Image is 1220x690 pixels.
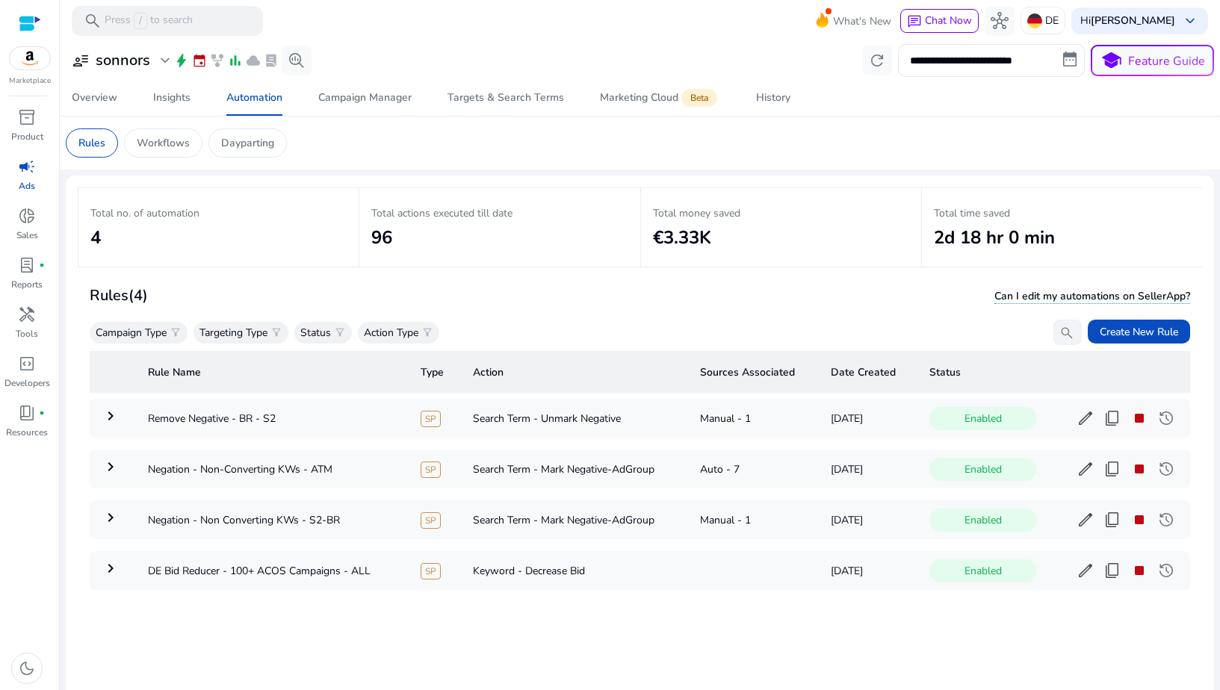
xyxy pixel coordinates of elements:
span: search [1059,326,1074,341]
span: edit [1077,562,1094,579]
td: Search Term - Mark Negative-AdGroup [461,500,688,539]
p: Resources [6,426,48,439]
td: Search Term - Mark Negative-AdGroup [461,450,688,488]
span: lab_profile [18,256,36,274]
p: Rules [78,135,105,151]
button: content_copy [1100,508,1124,532]
button: history [1154,406,1178,430]
p: Action Type [364,325,418,341]
h3: sonnors [96,52,150,69]
button: hub [985,6,1015,36]
span: What's New [833,8,891,34]
span: content_copy [1103,511,1121,529]
span: SP [421,461,441,478]
td: [DATE] [819,551,917,590]
td: Remove Negative - BR - S2 [136,399,409,438]
mat-icon: keyboard_arrow_right [102,559,120,577]
span: SP [421,563,441,579]
button: chatChat Now [900,9,979,33]
span: stop [1130,460,1148,478]
p: Reports [11,278,43,291]
th: Type [409,351,461,393]
span: family_history [210,53,225,68]
button: refresh [862,46,892,75]
p: DE [1045,7,1059,34]
span: cloud [246,53,261,68]
span: chat [907,14,922,29]
p: Total actions executed till date [371,205,628,221]
td: [DATE] [819,450,917,488]
span: Create New Rule [1100,324,1178,340]
td: Search Term - Unmark Negative [461,399,688,438]
span: / [134,13,147,29]
th: Status [917,351,1190,393]
h2: 96 [371,227,628,249]
span: Enabled [929,559,1037,582]
span: content_copy [1103,460,1121,478]
td: [DATE] [819,500,917,539]
h3: Rules (4) [90,287,148,305]
span: book_4 [18,404,36,422]
div: Campaign Manager [318,93,412,103]
span: expand_more [156,52,174,69]
span: bar_chart [228,53,243,68]
span: content_copy [1103,562,1121,579]
span: search [84,12,102,30]
button: content_copy [1100,559,1124,582]
span: Enabled [929,458,1037,481]
td: Keyword - Decrease Bid [461,551,688,590]
button: search_insights [282,46,312,75]
h2: €3.33K [653,227,909,249]
p: Total money saved [653,205,909,221]
mat-icon: keyboard_arrow_right [102,458,120,476]
span: event [192,53,207,68]
span: inventory_2 [18,108,36,126]
p: Campaign Type [96,325,167,341]
span: user_attributes [72,52,90,69]
mat-icon: keyboard_arrow_right [102,509,120,526]
th: Action [461,351,688,393]
p: Total no. of automation [90,205,347,221]
p: Targeting Type [199,325,267,341]
img: de.svg [1027,13,1042,28]
div: Manual - 1 [700,411,808,426]
span: stop [1130,409,1148,427]
p: Product [11,130,43,143]
td: [DATE] [819,399,917,438]
span: SP [421,512,441,529]
th: Date Created [819,351,917,393]
p: Sales [16,229,38,242]
div: Targets & Search Terms [448,93,564,103]
span: filter_alt [421,326,433,338]
div: Insights [153,93,191,103]
span: campaign [18,158,36,175]
button: edit [1074,559,1097,582]
span: edit [1077,460,1094,478]
button: content_copy [1100,406,1124,430]
p: Developers [4,376,50,390]
span: Enabled [929,509,1037,532]
span: filter_alt [170,326,182,338]
span: history [1157,409,1175,427]
span: handyman [18,305,36,323]
td: Negation - Non Converting KWs - S2-BR [136,500,409,539]
p: Total time saved [934,205,1190,221]
button: edit [1074,457,1097,481]
button: content_copy [1100,457,1124,481]
p: Feature Guide [1128,52,1205,70]
button: stop [1127,508,1151,532]
p: Ads [19,179,35,193]
span: bolt [174,53,189,68]
span: keyboard_arrow_down [1181,12,1199,30]
span: fiber_manual_record [39,410,45,416]
span: search_insights [288,52,306,69]
span: edit [1077,511,1094,529]
button: history [1154,457,1178,481]
td: DE Bid Reducer - 100+ ACOS Campaigns - ALL [136,551,409,590]
button: history [1154,559,1178,582]
span: filter_alt [334,326,346,338]
span: Can I edit my automations on SellerApp? [994,289,1190,304]
div: Auto - 7 [700,461,808,477]
span: Chat Now [925,13,972,28]
span: donut_small [18,207,36,225]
